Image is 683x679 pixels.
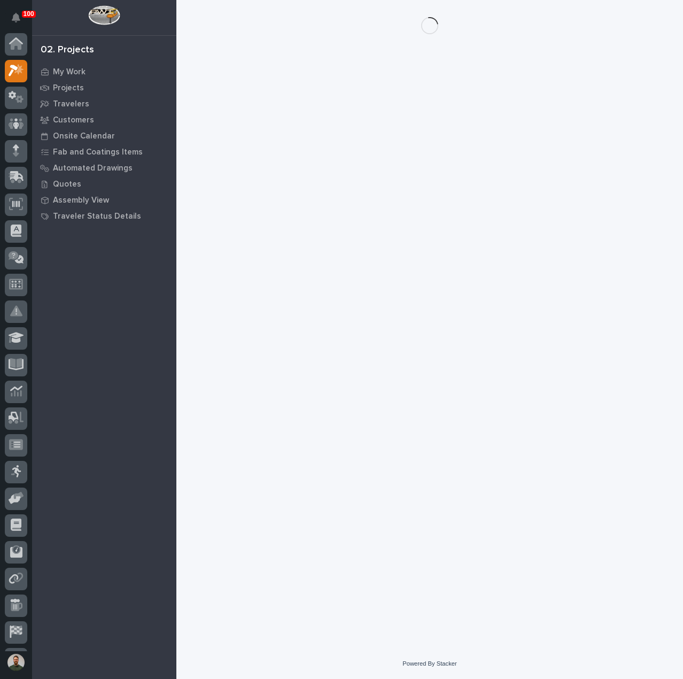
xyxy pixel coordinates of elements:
[53,212,141,221] p: Traveler Status Details
[32,160,176,176] a: Automated Drawings
[88,5,120,25] img: Workspace Logo
[32,208,176,224] a: Traveler Status Details
[32,128,176,144] a: Onsite Calendar
[53,115,94,125] p: Customers
[13,13,27,30] div: Notifications100
[53,132,115,141] p: Onsite Calendar
[32,112,176,128] a: Customers
[53,67,86,77] p: My Work
[53,148,143,157] p: Fab and Coatings Items
[32,144,176,160] a: Fab and Coatings Items
[53,180,81,189] p: Quotes
[41,44,94,56] div: 02. Projects
[32,80,176,96] a: Projects
[32,192,176,208] a: Assembly View
[53,83,84,93] p: Projects
[32,96,176,112] a: Travelers
[24,10,34,18] p: 100
[5,651,27,674] button: users-avatar
[32,176,176,192] a: Quotes
[53,99,89,109] p: Travelers
[32,64,176,80] a: My Work
[53,196,109,205] p: Assembly View
[53,164,133,173] p: Automated Drawings
[402,660,456,667] a: Powered By Stacker
[5,6,27,29] button: Notifications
